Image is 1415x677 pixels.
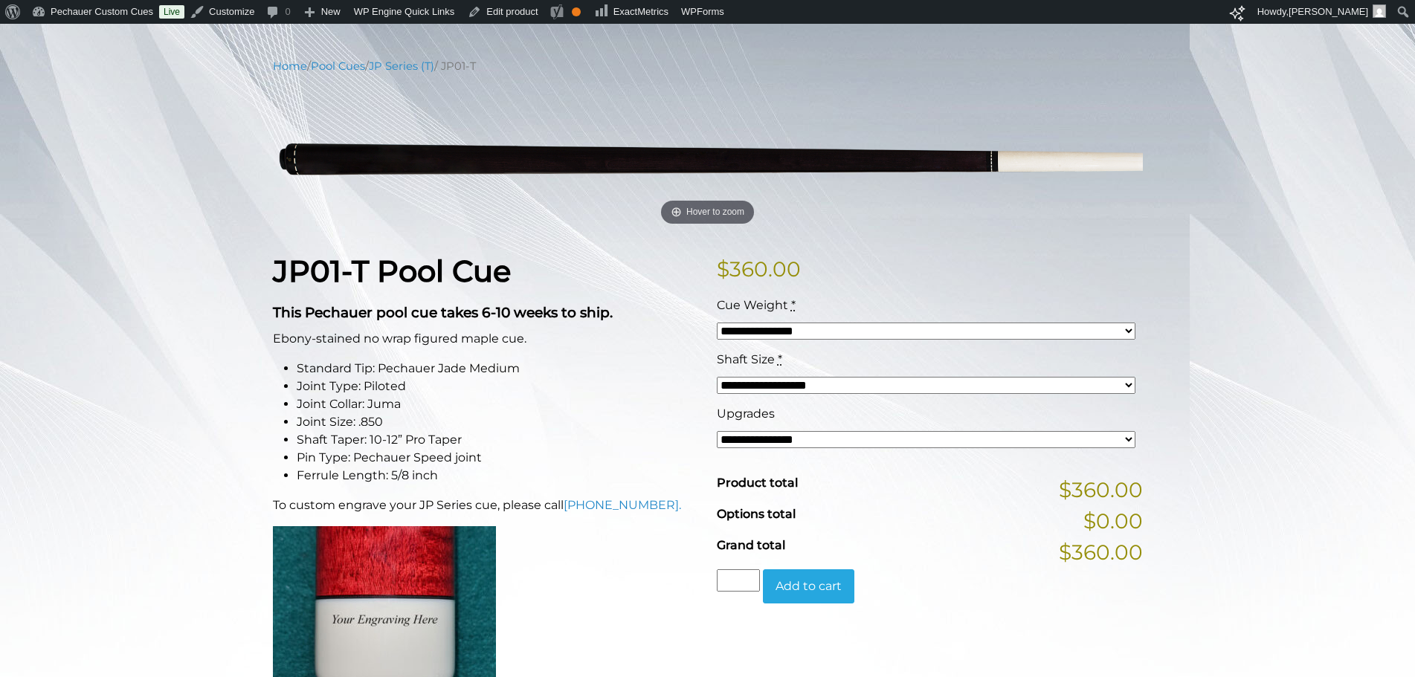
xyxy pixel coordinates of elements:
span: Upgrades [717,406,775,421]
a: Live [159,5,184,19]
button: Add to cart [763,569,854,603]
a: Pool Cues [311,59,365,73]
strong: JP01-T Pool Cue [273,253,511,289]
span: ExactMetrics [613,6,668,17]
abbr: required [778,352,782,366]
span: [PERSON_NAME] [1289,6,1368,17]
img: jp01-T-1.png [273,85,1143,230]
span: $0.00 [1083,505,1143,537]
abbr: required [791,298,796,312]
span: Product total [717,476,798,490]
p: Ebony-stained no wrap figured maple cue. [273,330,699,348]
div: OK [572,7,581,16]
a: JP Series (T) [369,59,434,73]
li: Joint Collar: Juma [297,395,699,413]
nav: Breadcrumb [273,58,1143,74]
li: Joint Size: .850 [297,413,699,431]
li: Joint Type: Piloted [297,378,699,395]
a: Hover to zoom [273,85,1143,230]
bdi: 360.00 [717,256,801,282]
span: Options total [717,507,796,521]
span: $360.00 [1059,537,1143,568]
strong: This Pechauer pool cue takes 6-10 weeks to ship. [273,304,613,321]
span: Shaft Size [717,352,775,366]
li: Standard Tip: Pechauer Jade Medium [297,360,699,378]
input: Product quantity [717,569,760,592]
span: $ [717,256,729,282]
span: Grand total [717,538,785,552]
li: Shaft Taper: 10-12” Pro Taper [297,431,699,449]
li: Ferrule Length: 5/8 inch [297,467,699,485]
p: To custom engrave your JP Series cue, please call [273,496,699,514]
li: Pin Type: Pechauer Speed joint [297,449,699,467]
a: [PHONE_NUMBER]. [564,498,681,512]
span: $360.00 [1059,474,1143,505]
a: Home [273,59,307,73]
span: Cue Weight [717,298,788,312]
